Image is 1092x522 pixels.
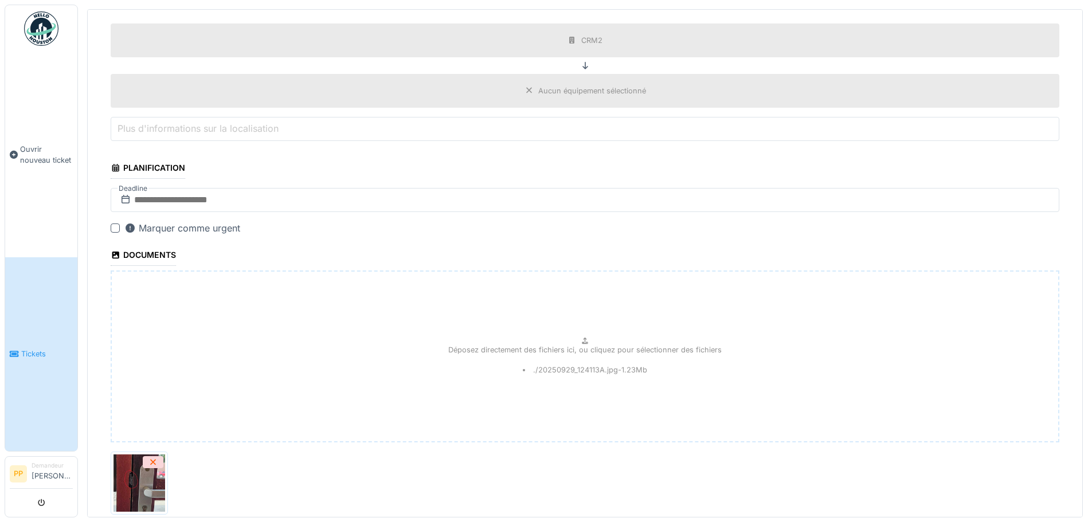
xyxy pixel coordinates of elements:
[448,344,722,355] p: Déposez directement des fichiers ici, ou cliquez pour sélectionner des fichiers
[538,85,646,96] div: Aucun équipement sélectionné
[124,221,240,235] div: Marquer comme urgent
[111,246,176,266] div: Documents
[10,461,73,489] a: PP Demandeur[PERSON_NAME]
[32,461,73,470] div: Demandeur
[21,348,73,359] span: Tickets
[523,364,647,375] li: ./20250929_124113A.jpg - 1.23 Mb
[10,465,27,482] li: PP
[24,11,58,46] img: Badge_color-CXgf-gQk.svg
[118,182,148,195] label: Deadline
[5,257,77,452] a: Tickets
[115,121,281,135] label: Plus d'informations sur la localisation
[581,35,602,46] div: CRM2
[111,159,185,179] div: Planification
[113,454,165,512] img: k5md70sgvqg0vqfq7sxwfeqme3vi
[20,144,73,166] span: Ouvrir nouveau ticket
[5,52,77,257] a: Ouvrir nouveau ticket
[32,461,73,486] li: [PERSON_NAME]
